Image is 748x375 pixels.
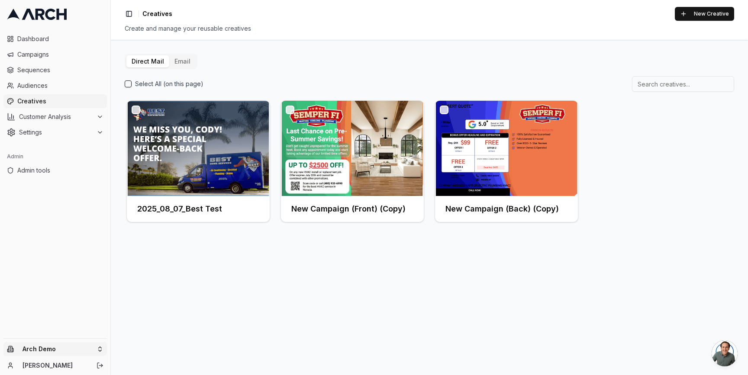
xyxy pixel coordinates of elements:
a: Open chat [712,340,738,366]
span: Admin tools [17,166,103,175]
span: Settings [19,128,93,137]
a: Creatives [3,94,107,108]
a: Dashboard [3,32,107,46]
button: New Creative [675,7,734,21]
button: Customer Analysis [3,110,107,124]
img: Front creative for New Campaign (Front) (Copy) [281,101,424,196]
button: Arch Demo [3,342,107,356]
span: Dashboard [17,35,103,43]
button: Email [169,55,196,67]
h3: 2025_08_07_Best Test [137,203,222,215]
label: Select All (on this page) [135,80,203,88]
span: Audiences [17,81,103,90]
a: Sequences [3,63,107,77]
span: Arch Demo [23,345,93,353]
div: Admin [3,150,107,163]
img: Front creative for New Campaign (Back) (Copy) [435,101,578,196]
span: Customer Analysis [19,112,93,121]
span: Campaigns [17,50,103,59]
h3: New Campaign (Back) (Copy) [445,203,559,215]
a: [PERSON_NAME] [23,361,87,370]
input: Search creatives... [632,76,734,92]
button: Log out [94,359,106,372]
div: Create and manage your reusable creatives [125,24,734,33]
span: Sequences [17,66,103,74]
h3: New Campaign (Front) (Copy) [291,203,406,215]
span: Creatives [142,10,172,18]
span: Creatives [17,97,103,106]
button: Direct Mail [126,55,169,67]
button: Settings [3,125,107,139]
a: Admin tools [3,163,107,177]
nav: breadcrumb [142,10,172,18]
a: Audiences [3,79,107,93]
img: Front creative for 2025_08_07_Best Test [127,101,270,196]
a: Campaigns [3,48,107,61]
